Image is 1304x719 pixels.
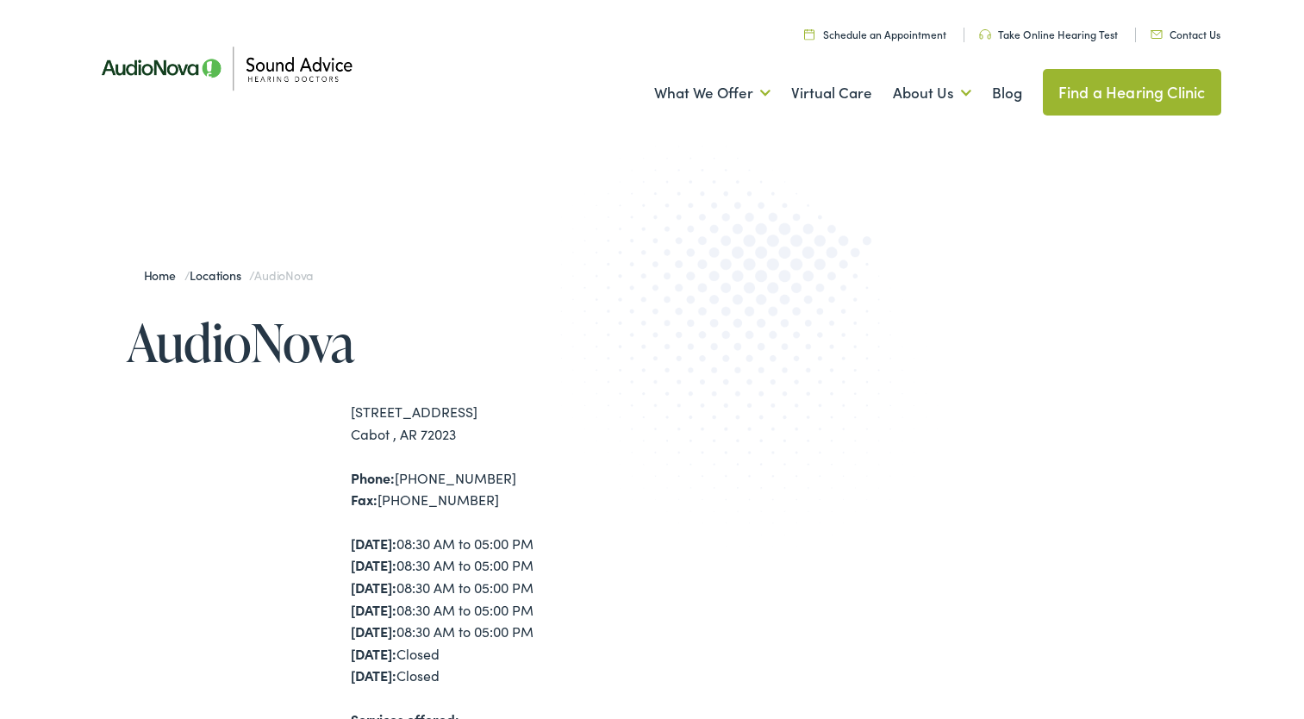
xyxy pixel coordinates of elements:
[992,61,1022,125] a: Blog
[190,266,249,284] a: Locations
[351,578,396,597] strong: [DATE]:
[654,61,771,125] a: What We Offer
[351,490,377,509] strong: Fax:
[804,27,946,41] a: Schedule an Appointment
[351,468,395,487] strong: Phone:
[351,644,396,663] strong: [DATE]:
[1151,30,1163,39] img: Icon representing mail communication in a unique green color, indicative of contact or communicat...
[351,555,396,574] strong: [DATE]:
[979,29,991,40] img: Headphone icon in a unique green color, suggesting audio-related services or features.
[254,266,313,284] span: AudioNova
[893,61,971,125] a: About Us
[979,27,1118,41] a: Take Online Hearing Test
[1043,69,1221,116] a: Find a Hearing Clinic
[351,533,652,687] div: 08:30 AM to 05:00 PM 08:30 AM to 05:00 PM 08:30 AM to 05:00 PM 08:30 AM to 05:00 PM 08:30 AM to 0...
[351,622,396,641] strong: [DATE]:
[351,401,652,445] div: [STREET_ADDRESS] Cabot , AR 72023
[127,314,652,371] h1: AudioNova
[351,534,396,553] strong: [DATE]:
[804,28,814,40] img: Calendar icon in a unique green color, symbolizing scheduling or date-related features.
[1151,27,1220,41] a: Contact Us
[144,266,314,284] span: / /
[351,467,652,511] div: [PHONE_NUMBER] [PHONE_NUMBER]
[144,266,184,284] a: Home
[791,61,872,125] a: Virtual Care
[351,666,396,685] strong: [DATE]:
[351,600,396,619] strong: [DATE]:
